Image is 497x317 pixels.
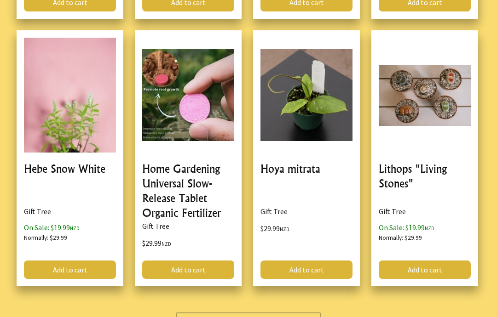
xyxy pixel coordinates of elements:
a: Add to cart [142,260,234,279]
a: Add to cart [260,260,353,279]
a: Add to cart [379,260,471,279]
a: Add to cart [24,260,116,279]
